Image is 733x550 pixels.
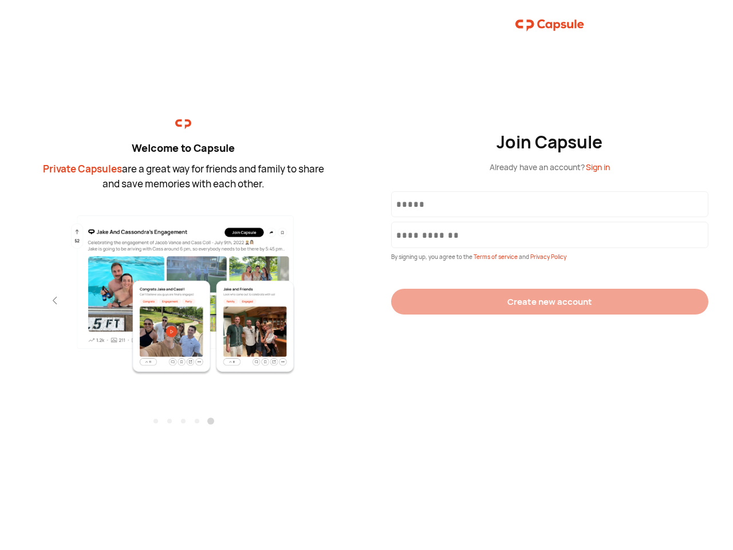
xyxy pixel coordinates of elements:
img: logo [515,14,584,37]
div: Already have an account? [490,161,610,173]
div: By signing up, you agree to the and [391,253,708,261]
span: Sign in [586,162,610,172]
span: Terms of service [474,253,519,261]
button: Create new account [391,289,708,315]
span: Private Capsules [43,162,122,175]
div: are a great way for friends and family to share and save memories with each other. [40,162,326,191]
img: logo [175,116,191,132]
div: Join Capsule [496,132,604,152]
div: Create new account [507,296,592,308]
div: Welcome to Capsule [40,140,326,156]
span: Privacy Policy [530,253,566,261]
img: fifth.png [58,214,309,375]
